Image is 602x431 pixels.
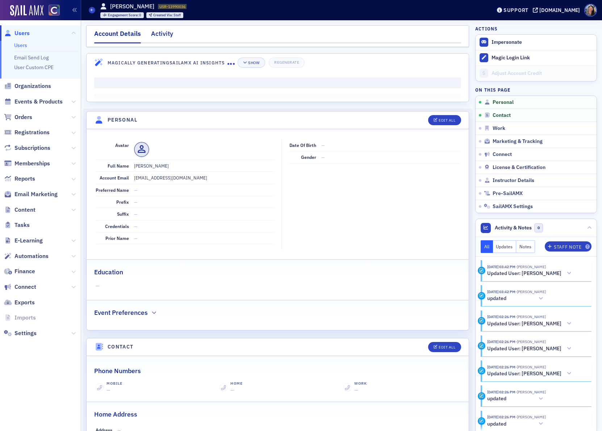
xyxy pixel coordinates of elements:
[321,142,325,148] span: —
[110,3,154,10] h1: [PERSON_NAME]
[14,252,49,260] span: Automations
[14,42,27,48] a: Users
[94,29,141,43] div: Account Details
[4,144,50,152] a: Subscriptions
[146,12,183,18] div: Created Via: Staff
[134,187,138,193] span: —
[4,29,30,37] a: Users
[4,113,32,121] a: Orders
[487,389,515,394] time: 8/6/2025 02:26 PM
[108,13,142,17] div: 0
[493,203,533,210] span: SailAMX Settings
[151,29,173,42] div: Activity
[14,160,50,168] span: Memberships
[14,175,35,183] span: Reports
[503,7,528,13] div: Support
[105,223,129,229] span: Credentials
[554,245,581,249] div: Staff Note
[4,267,35,275] a: Finance
[108,163,129,169] span: Full Name
[487,345,574,352] button: Updated User: [PERSON_NAME]
[492,55,593,61] div: Magic Login Link
[476,66,597,81] a: Adjust Account Credit
[515,364,546,369] span: Tiffany Carson
[108,343,134,351] h4: Contact
[4,98,63,106] a: Events & Products
[354,381,367,386] div: Work
[301,154,316,160] span: Gender
[487,289,515,294] time: 8/6/2025 03:42 PM
[487,420,546,428] button: updated
[476,50,597,66] button: Magic Login Link
[100,12,144,18] div: Engagement Score: 0
[487,321,561,327] h5: Updated User: [PERSON_NAME]
[96,282,460,290] span: —
[134,211,138,217] span: —
[321,154,325,160] span: —
[117,211,129,217] span: Suffix
[487,264,515,269] time: 8/6/2025 03:42 PM
[14,98,63,106] span: Events & Products
[4,283,36,291] a: Connect
[248,61,259,65] div: Show
[487,295,506,302] h5: updated
[487,270,561,277] h5: Updated User: [PERSON_NAME]
[108,59,227,66] h4: Magically Generating SailAMX AI Insights
[153,13,181,17] div: Staff
[492,39,522,46] button: Impersonate
[10,5,43,17] img: SailAMX
[14,314,36,322] span: Imports
[487,395,546,403] button: updated
[493,151,512,158] span: Connect
[106,381,122,386] div: Mobile
[515,314,546,319] span: Tiffany Carson
[108,116,137,124] h4: Personal
[4,82,51,90] a: Organizations
[96,187,129,193] span: Preferred Name
[230,381,243,386] div: Home
[4,128,50,136] a: Registrations
[14,329,37,337] span: Settings
[94,410,137,419] h2: Home Address
[14,64,54,71] a: User Custom CPE
[515,339,546,344] span: Tiffany Carson
[478,342,485,350] div: Activity
[4,314,36,322] a: Imports
[515,264,546,269] span: Tiffany Carson
[487,346,561,352] h5: Updated User: [PERSON_NAME]
[14,190,58,198] span: Email Marketing
[14,283,36,291] span: Connect
[493,240,517,253] button: Updates
[4,160,50,168] a: Memberships
[493,164,545,171] span: License & Certification
[134,160,274,172] dd: [PERSON_NAME]
[14,128,50,136] span: Registrations
[493,112,511,119] span: Contact
[14,82,51,90] span: Organizations
[495,224,532,232] span: Activity & Notes
[105,235,129,241] span: Prior Name
[534,223,543,232] span: 0
[94,308,148,317] h2: Event Preferences
[478,267,485,274] div: Activity
[134,172,274,183] dd: [EMAIL_ADDRESS][DOMAIN_NAME]
[539,7,580,13] div: [DOMAIN_NAME]
[4,221,30,229] a: Tasks
[43,5,60,17] a: View Homepage
[269,58,305,68] button: Regenerate
[4,237,43,245] a: E-Learning
[4,252,49,260] a: Automations
[545,241,591,252] button: Staff Note
[4,299,35,307] a: Exports
[478,317,485,325] div: Activity
[481,240,493,253] button: All
[439,345,455,349] div: Edit All
[14,206,35,214] span: Content
[159,4,185,9] span: USR-13990036
[515,414,546,419] span: Tiffany Carson
[478,367,485,375] div: Activity
[487,414,515,419] time: 8/6/2025 02:26 PM
[439,118,455,122] div: Edit All
[153,13,174,17] span: Created Via :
